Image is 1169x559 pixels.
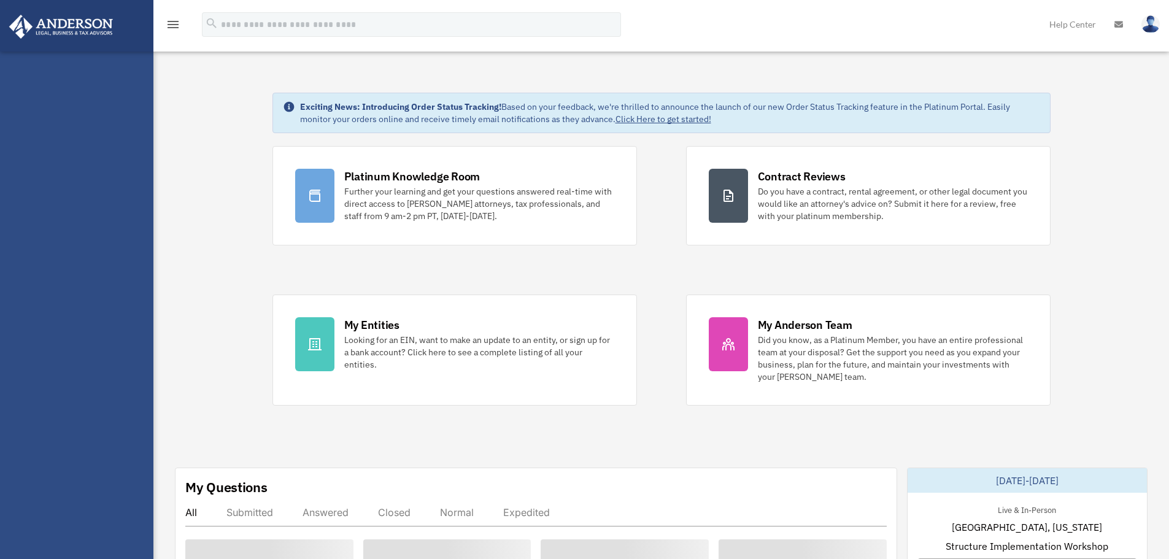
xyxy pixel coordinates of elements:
[758,169,846,184] div: Contract Reviews
[166,17,180,32] i: menu
[344,334,614,371] div: Looking for an EIN, want to make an update to an entity, or sign up for a bank account? Click her...
[272,295,637,406] a: My Entities Looking for an EIN, want to make an update to an entity, or sign up for a bank accoun...
[272,146,637,245] a: Platinum Knowledge Room Further your learning and get your questions answered real-time with dire...
[758,185,1028,222] div: Do you have a contract, rental agreement, or other legal document you would like an attorney's ad...
[1141,15,1160,33] img: User Pic
[185,506,197,519] div: All
[185,478,268,496] div: My Questions
[300,101,1040,125] div: Based on your feedback, we're thrilled to announce the launch of our new Order Status Tracking fe...
[758,317,852,333] div: My Anderson Team
[378,506,411,519] div: Closed
[908,468,1147,493] div: [DATE]-[DATE]
[615,114,711,125] a: Click Here to get started!
[686,146,1051,245] a: Contract Reviews Do you have a contract, rental agreement, or other legal document you would like...
[6,15,117,39] img: Anderson Advisors Platinum Portal
[226,506,273,519] div: Submitted
[344,317,399,333] div: My Entities
[946,539,1108,553] span: Structure Implementation Workshop
[758,334,1028,383] div: Did you know, as a Platinum Member, you have an entire professional team at your disposal? Get th...
[166,21,180,32] a: menu
[303,506,349,519] div: Answered
[344,185,614,222] div: Further your learning and get your questions answered real-time with direct access to [PERSON_NAM...
[503,506,550,519] div: Expedited
[344,169,480,184] div: Platinum Knowledge Room
[300,101,501,112] strong: Exciting News: Introducing Order Status Tracking!
[988,503,1066,515] div: Live & In-Person
[440,506,474,519] div: Normal
[952,520,1102,534] span: [GEOGRAPHIC_DATA], [US_STATE]
[205,17,218,30] i: search
[686,295,1051,406] a: My Anderson Team Did you know, as a Platinum Member, you have an entire professional team at your...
